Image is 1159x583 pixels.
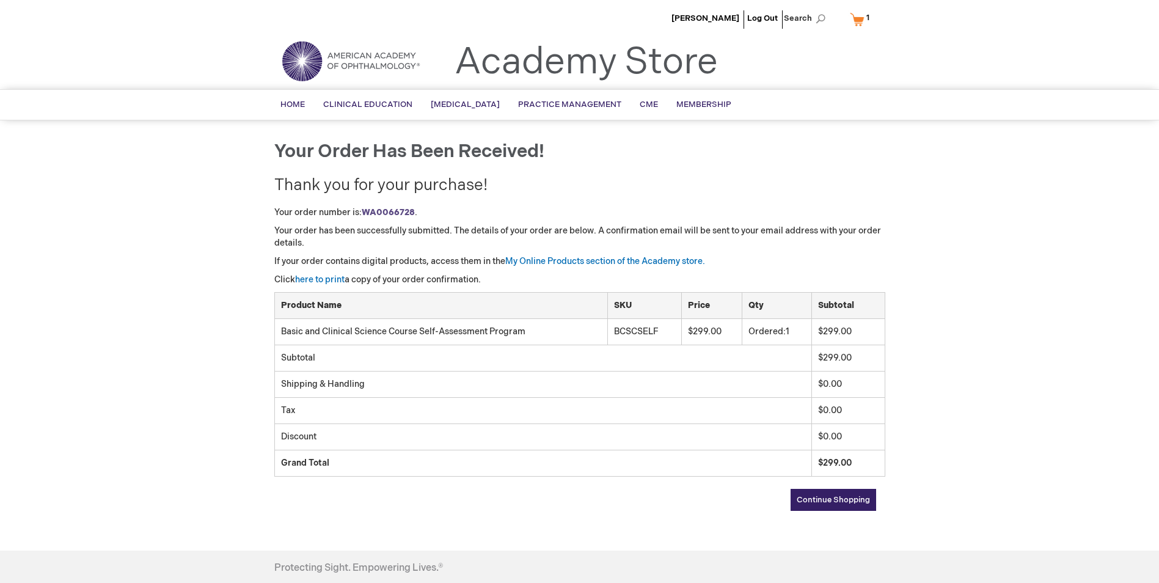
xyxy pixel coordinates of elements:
[274,207,885,219] p: Your order number is: .
[323,100,412,109] span: Clinical Education
[274,255,885,268] p: If your order contains digital products, access them in the
[742,319,811,345] td: 1
[811,293,885,319] th: Subtotal
[362,207,415,218] a: WA0066728
[274,563,443,574] h4: Protecting Sight. Empowering Lives.®
[640,100,658,109] span: CME
[274,274,885,286] p: Click a copy of your order confirmation.
[274,177,885,195] h2: Thank you for your purchase!
[682,293,742,319] th: Price
[274,345,811,372] td: Subtotal
[280,100,305,109] span: Home
[676,100,731,109] span: Membership
[811,450,885,477] td: $299.00
[274,141,544,163] span: Your order has been received!
[274,319,607,345] td: Basic and Clinical Science Course Self-Assessment Program
[431,100,500,109] span: [MEDICAL_DATA]
[682,319,742,345] td: $299.00
[455,40,718,84] a: Academy Store
[742,293,811,319] th: Qty
[607,293,682,319] th: SKU
[847,9,877,30] a: 1
[274,293,607,319] th: Product Name
[748,326,786,337] span: Ordered:
[866,13,869,23] span: 1
[518,100,621,109] span: Practice Management
[811,372,885,398] td: $0.00
[791,489,876,511] a: Continue Shopping
[671,13,739,23] a: [PERSON_NAME]
[811,345,885,372] td: $299.00
[607,319,682,345] td: BCSCSELF
[797,495,870,505] span: Continue Shopping
[274,450,811,477] td: Grand Total
[274,372,811,398] td: Shipping & Handling
[274,398,811,424] td: Tax
[811,424,885,450] td: $0.00
[505,256,705,266] a: My Online Products section of the Academy store.
[747,13,778,23] a: Log Out
[274,225,885,249] p: Your order has been successfully submitted. The details of your order are below. A confirmation e...
[811,319,885,345] td: $299.00
[811,398,885,424] td: $0.00
[784,6,830,31] span: Search
[274,424,811,450] td: Discount
[295,274,345,285] a: here to print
